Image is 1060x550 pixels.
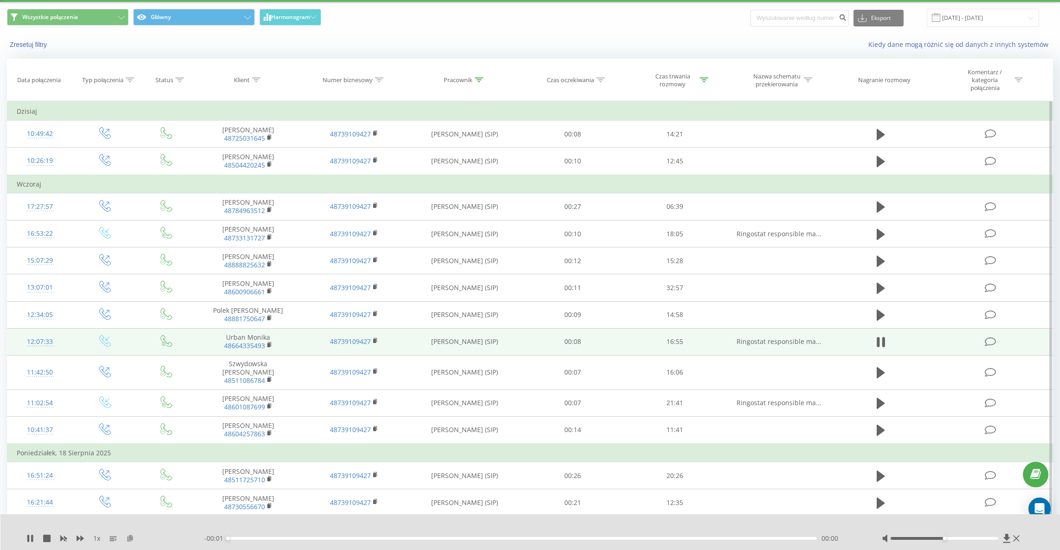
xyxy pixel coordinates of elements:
button: Zresetuj filtry [7,40,52,49]
div: 16:51:24 [17,466,63,485]
td: [PERSON_NAME] [195,462,301,489]
div: Open Intercom Messenger [1028,498,1051,520]
td: [PERSON_NAME] (SIP) [407,416,522,444]
td: 12:45 [624,148,726,175]
div: Komentarz / kategoria połączenia [958,68,1012,92]
td: 16:06 [624,355,726,389]
div: 10:49:42 [17,125,63,143]
span: Ringostat responsible ma... [737,398,821,407]
td: [PERSON_NAME] (SIP) [407,328,522,355]
a: 48725031645 [224,134,265,142]
a: 48733131727 [224,233,265,242]
a: 48504420245 [224,161,265,169]
span: Wszystkie połączenia [22,13,78,21]
a: 48600906661 [224,287,265,296]
div: 13:07:01 [17,278,63,297]
span: - 00:01 [204,534,228,543]
td: [PERSON_NAME] (SIP) [407,389,522,416]
a: 48511725710 [224,475,265,484]
div: 11:02:54 [17,394,63,412]
span: Ringostat responsible ma... [737,337,821,346]
td: [PERSON_NAME] [195,416,301,444]
button: Wszystkie połączenia [7,9,129,26]
td: [PERSON_NAME] (SIP) [407,274,522,301]
td: [PERSON_NAME] [195,389,301,416]
td: Polek [PERSON_NAME] [195,301,301,328]
td: 00:08 [522,121,624,148]
div: Pracownik [444,76,472,84]
td: 06:39 [624,193,726,220]
a: 48739109427 [330,368,371,376]
td: [PERSON_NAME] [195,247,301,274]
a: 48881750647 [224,314,265,323]
td: [PERSON_NAME] (SIP) [407,193,522,220]
input: Wyszukiwanie według numeru [750,10,849,26]
td: [PERSON_NAME] [195,121,301,148]
a: 48739109427 [330,398,371,407]
a: 48730556670 [224,502,265,511]
td: 21:41 [624,389,726,416]
div: Nazwa schematu przekierowania [752,72,801,88]
div: Accessibility label [943,537,946,540]
td: Dzisiaj [7,102,1053,121]
td: Wczoraj [7,175,1053,194]
a: 48784963512 [224,206,265,215]
td: Szwydowska [PERSON_NAME] [195,355,301,389]
td: [PERSON_NAME] (SIP) [407,462,522,489]
a: 48739109427 [330,129,371,138]
button: Eksport [853,10,904,26]
a: 48739109427 [330,498,371,507]
div: Czas trwania rozmowy [648,72,698,88]
td: Poniedziałek, 18 Sierpnia 2025 [7,444,1053,462]
td: 15:28 [624,247,726,274]
td: 00:07 [522,355,624,389]
span: Ringostat responsible ma... [737,229,821,238]
div: Czas oczekiwania [547,76,594,84]
td: 00:14 [522,416,624,444]
div: 10:26:19 [17,152,63,170]
td: 18:05 [624,220,726,247]
td: 20:26 [624,462,726,489]
div: Typ połączenia [82,76,123,84]
a: 48739109427 [330,202,371,211]
td: 16:55 [624,328,726,355]
td: [PERSON_NAME] (SIP) [407,355,522,389]
td: 14:21 [624,121,726,148]
div: Data połączenia [17,76,61,84]
div: 11:42:50 [17,363,63,382]
a: 48604257863 [224,429,265,438]
td: [PERSON_NAME] (SIP) [407,247,522,274]
a: 48888825632 [224,260,265,269]
td: 00:10 [522,220,624,247]
div: Accessibility label [226,537,230,540]
a: 48739109427 [330,425,371,434]
a: 48739109427 [330,337,371,346]
td: 00:26 [522,462,624,489]
div: Status [155,76,173,84]
div: 12:07:33 [17,333,63,351]
td: 00:07 [522,389,624,416]
td: 00:11 [522,274,624,301]
td: 00:12 [522,247,624,274]
td: [PERSON_NAME] [195,489,301,516]
td: [PERSON_NAME] (SIP) [407,148,522,175]
button: Harmonogram [259,9,321,26]
div: 16:21:44 [17,493,63,511]
td: 00:10 [522,148,624,175]
div: 16:53:22 [17,225,63,243]
a: 48739109427 [330,156,371,165]
a: 48739109427 [330,229,371,238]
button: Główny [133,9,255,26]
td: [PERSON_NAME] [195,148,301,175]
a: 48601087699 [224,402,265,411]
span: 00:00 [821,534,838,543]
td: 11:41 [624,416,726,444]
td: [PERSON_NAME] [195,274,301,301]
td: [PERSON_NAME] (SIP) [407,489,522,516]
td: 00:08 [522,328,624,355]
td: [PERSON_NAME] [195,220,301,247]
span: Harmonogram [271,14,310,20]
td: Urban Monika [195,328,301,355]
td: 00:27 [522,193,624,220]
td: [PERSON_NAME] (SIP) [407,301,522,328]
